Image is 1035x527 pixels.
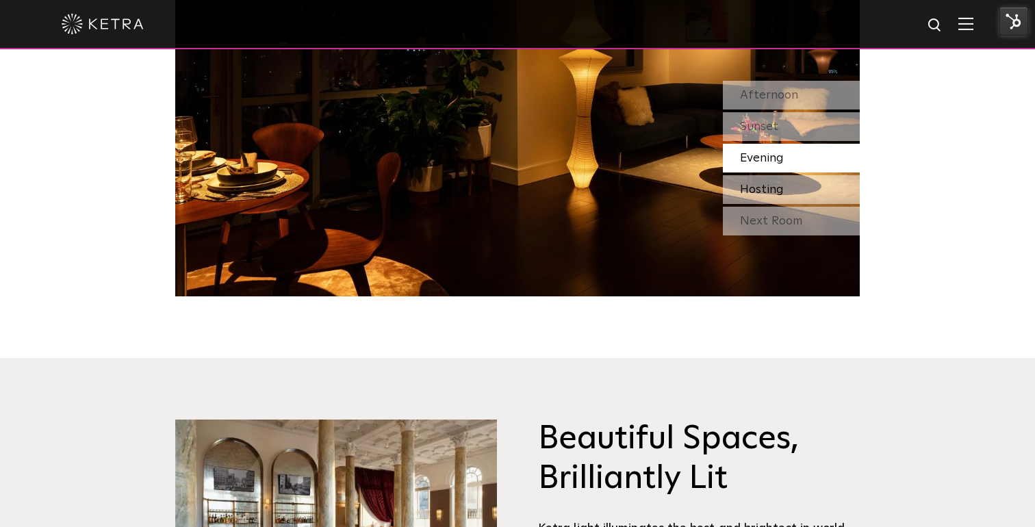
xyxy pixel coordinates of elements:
[927,17,944,34] img: search icon
[740,183,784,196] span: Hosting
[999,7,1028,36] img: HubSpot Tools Menu Toggle
[740,152,784,164] span: Evening
[740,120,778,133] span: Sunset
[538,420,860,498] h3: Beautiful Spaces, Brilliantly Lit
[62,14,144,34] img: ketra-logo-2019-white
[958,17,973,30] img: Hamburger%20Nav.svg
[723,207,860,235] div: Next Room
[740,89,798,101] span: Afternoon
